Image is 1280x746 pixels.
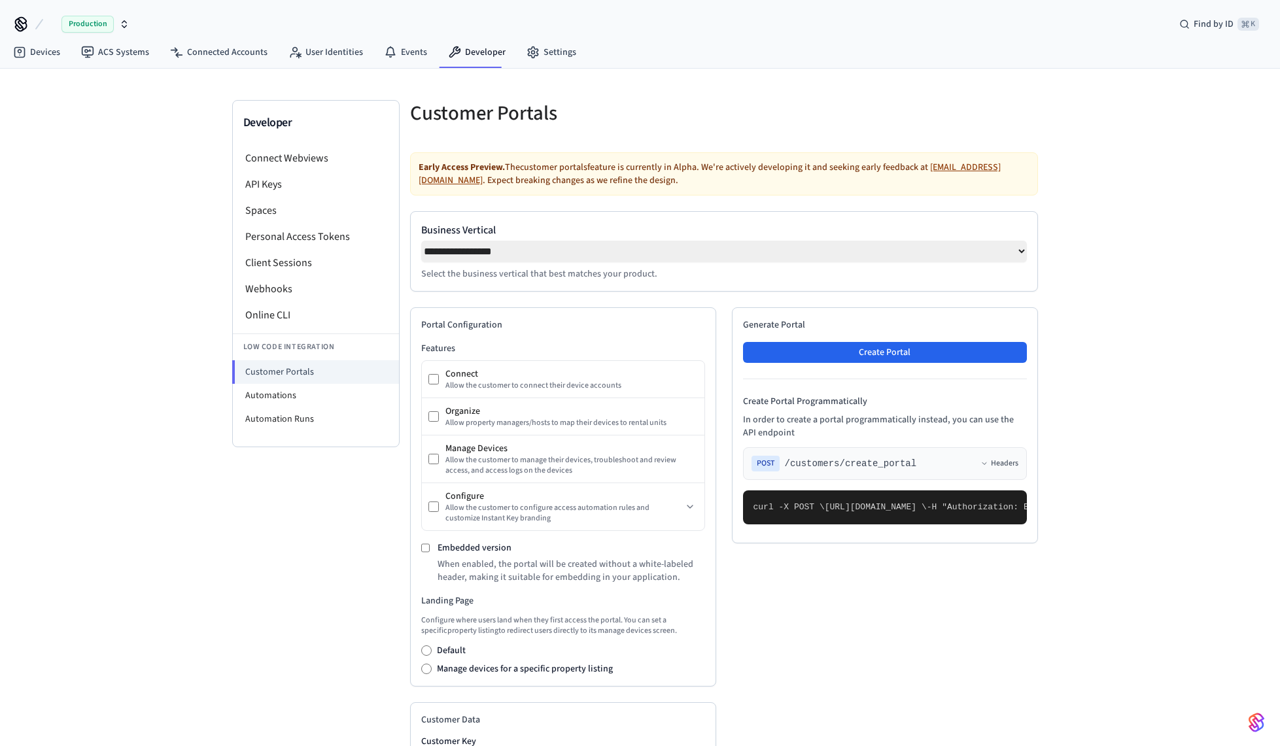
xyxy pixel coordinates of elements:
p: Select the business vertical that best matches your product. [421,267,1027,280]
li: Webhooks [233,276,399,302]
span: POST [752,456,780,471]
span: curl -X POST \ [753,502,825,512]
li: Online CLI [233,302,399,328]
a: Settings [516,41,587,64]
a: [EMAIL_ADDRESS][DOMAIN_NAME] [419,161,1001,187]
span: ⌘ K [1237,18,1259,31]
a: Connected Accounts [160,41,278,64]
li: Personal Access Tokens [233,224,399,250]
h3: Features [421,342,705,355]
div: Find by ID⌘ K [1169,12,1270,36]
strong: Early Access Preview. [419,161,505,174]
a: Events [373,41,438,64]
span: /customers/create_portal [785,457,917,470]
div: Organize [445,405,698,418]
h2: Generate Portal [743,318,1027,331]
label: Embedded version [438,541,511,554]
a: User Identities [278,41,373,64]
li: Automations [233,384,399,407]
div: Connect [445,367,698,381]
li: Customer Portals [232,360,399,384]
span: Find by ID [1194,18,1234,31]
label: Customer Key [421,737,705,746]
div: Allow the customer to configure access automation rules and customize Instant Key branding [445,503,682,524]
li: Client Sessions [233,250,399,276]
div: The customer portals feature is currently in Alpha. We're actively developing it and seeking earl... [410,152,1038,195]
li: API Keys [233,171,399,197]
label: Manage devices for a specific property listing [437,662,613,675]
h4: Create Portal Programmatically [743,395,1027,408]
div: Allow the customer to connect their device accounts [445,381,698,391]
div: Configure [445,490,682,503]
button: Headers [980,458,1018,469]
h3: Developer [243,114,389,132]
li: Connect Webviews [233,145,399,171]
label: Default [437,644,466,657]
img: SeamLogoGradient.69752ec5.svg [1249,712,1264,733]
li: Spaces [233,197,399,224]
h2: Portal Configuration [421,318,705,331]
span: -H "Authorization: Bearer seam_api_key_123456" \ [927,502,1171,512]
button: Create Portal [743,342,1027,363]
p: In order to create a portal programmatically instead, you can use the API endpoint [743,413,1027,439]
div: Allow property managers/hosts to map their devices to rental units [445,418,698,428]
h5: Customer Portals [410,100,716,127]
a: ACS Systems [71,41,160,64]
p: Configure where users land when they first access the portal. You can set a specific property lis... [421,615,705,636]
h2: Customer Data [421,713,705,726]
p: When enabled, the portal will be created without a white-labeled header, making it suitable for e... [438,558,705,584]
li: Automation Runs [233,407,399,431]
div: Manage Devices [445,442,698,455]
a: Devices [3,41,71,64]
a: Developer [438,41,516,64]
label: Business Vertical [421,222,1027,238]
li: Low Code Integration [233,333,399,360]
span: [URL][DOMAIN_NAME] \ [825,502,927,512]
h3: Landing Page [421,594,705,607]
div: Allow the customer to manage their devices, troubleshoot and review access, and access logs on th... [445,455,698,476]
span: Production [61,16,114,33]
